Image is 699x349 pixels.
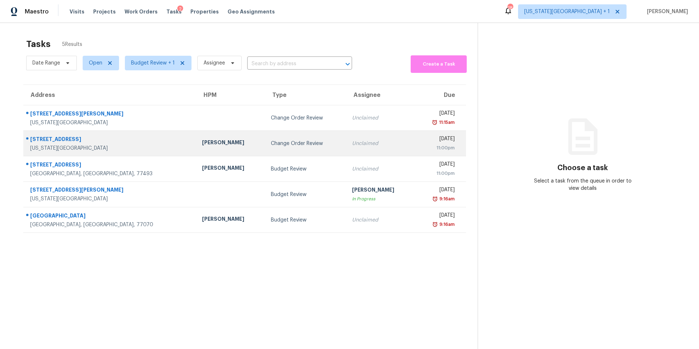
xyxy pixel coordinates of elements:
span: Maestro [25,8,49,15]
span: Create a Task [414,60,463,68]
div: 9:16am [438,221,455,228]
div: [US_STATE][GEOGRAPHIC_DATA] [30,145,190,152]
div: [DATE] [421,186,455,195]
input: Search by address [247,58,332,70]
span: Open [89,59,102,67]
div: Budget Review [271,216,340,224]
div: [STREET_ADDRESS] [30,161,190,170]
img: Overdue Alarm Icon [432,119,438,126]
div: Budget Review [271,191,340,198]
div: [STREET_ADDRESS][PERSON_NAME] [30,186,190,195]
div: Unclaimed [352,165,409,173]
th: HPM [196,85,265,105]
h3: Choose a task [557,164,608,172]
img: Overdue Alarm Icon [432,221,438,228]
span: Tasks [166,9,182,14]
span: 5 Results [62,41,82,48]
div: Change Order Review [271,114,340,122]
th: Assignee [346,85,415,105]
div: [DATE] [421,161,455,170]
span: Properties [190,8,219,15]
div: [DATE] [421,110,455,119]
th: Address [23,85,196,105]
div: [GEOGRAPHIC_DATA], [GEOGRAPHIC_DATA], 77493 [30,170,190,177]
div: [STREET_ADDRESS][PERSON_NAME] [30,110,190,119]
th: Due [415,85,466,105]
div: Select a task from the queue in order to view details [530,177,635,192]
div: [US_STATE][GEOGRAPHIC_DATA] [30,119,190,126]
div: [PERSON_NAME] [352,186,409,195]
div: 2 [177,5,183,13]
div: [US_STATE][GEOGRAPHIC_DATA] [30,195,190,203]
div: [DATE] [421,135,455,144]
span: Budget Review + 1 [131,59,175,67]
span: [PERSON_NAME] [644,8,688,15]
img: Overdue Alarm Icon [432,195,438,203]
button: Create a Task [411,55,467,73]
span: Projects [93,8,116,15]
span: Date Range [32,59,60,67]
div: 9:16am [438,195,455,203]
span: Visits [70,8,84,15]
div: [DATE] [421,212,455,221]
span: Geo Assignments [228,8,275,15]
div: [STREET_ADDRESS] [30,136,190,145]
div: [PERSON_NAME] [202,215,259,224]
div: Unclaimed [352,140,409,147]
div: Unclaimed [352,216,409,224]
div: [PERSON_NAME] [202,139,259,148]
div: 11:00pm [421,170,455,177]
div: 18 [508,4,513,12]
div: Budget Review [271,165,340,173]
span: [US_STATE][GEOGRAPHIC_DATA] + 1 [524,8,610,15]
div: [PERSON_NAME] [202,164,259,173]
div: 11:00pm [421,144,455,152]
div: [GEOGRAPHIC_DATA], [GEOGRAPHIC_DATA], 77070 [30,221,190,228]
span: Work Orders [125,8,158,15]
div: [GEOGRAPHIC_DATA] [30,212,190,221]
div: Change Order Review [271,140,340,147]
h2: Tasks [26,40,51,48]
span: Assignee [204,59,225,67]
div: 11:15am [438,119,455,126]
div: Unclaimed [352,114,409,122]
div: In Progress [352,195,409,203]
th: Type [265,85,346,105]
button: Open [343,59,353,69]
